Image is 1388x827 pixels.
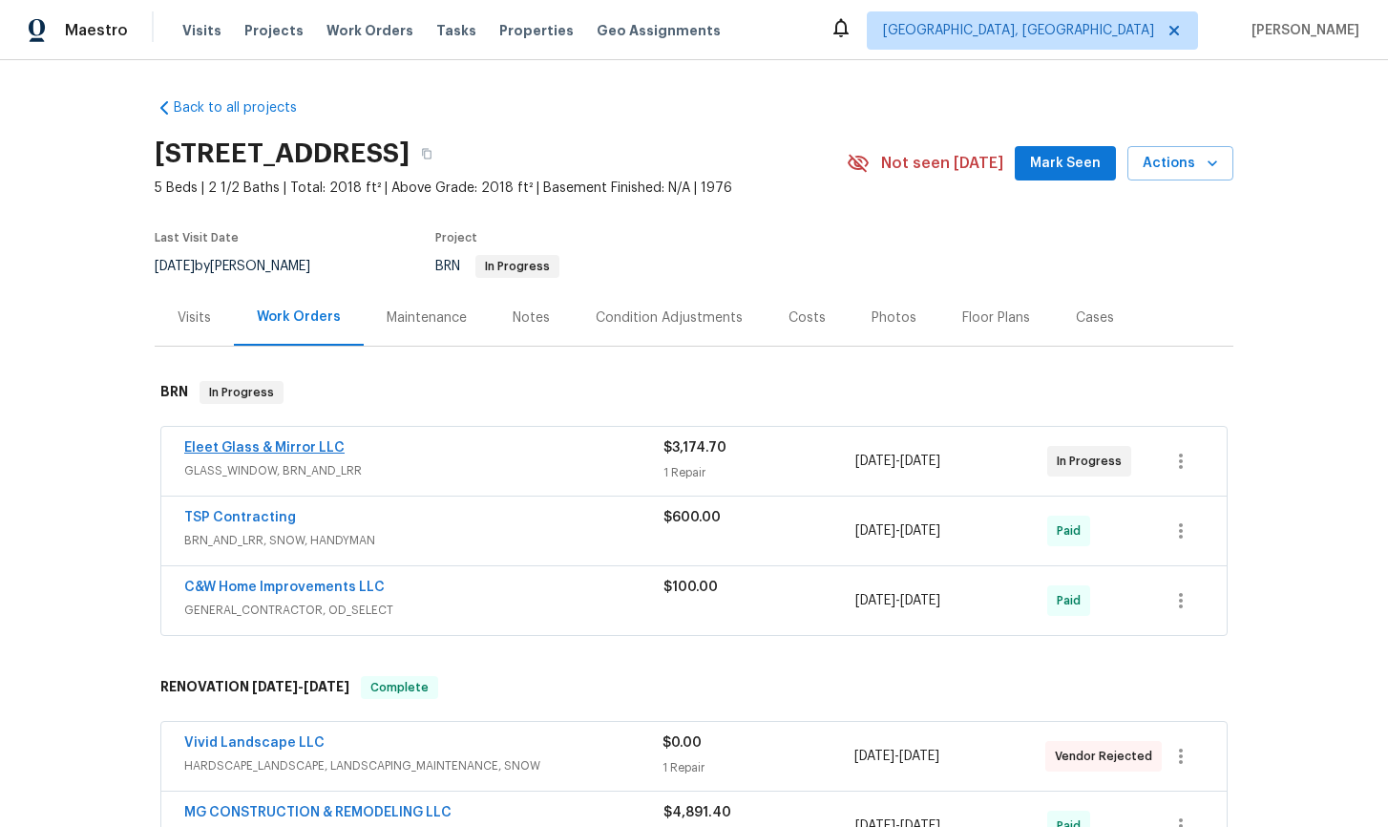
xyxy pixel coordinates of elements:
span: Paid [1057,591,1088,610]
div: Visits [178,308,211,328]
div: BRN In Progress [155,362,1233,423]
div: Condition Adjustments [596,308,743,328]
span: [DATE] [900,455,940,468]
a: C&W Home Improvements LLC [184,581,385,594]
span: Complete [363,678,436,697]
span: BRN [435,260,559,273]
span: Properties [499,21,574,40]
span: Actions [1143,152,1218,176]
span: Projects [244,21,304,40]
span: Paid [1057,521,1088,541]
span: [GEOGRAPHIC_DATA], [GEOGRAPHIC_DATA] [883,21,1154,40]
a: TSP Contracting [184,511,296,524]
span: Last Visit Date [155,232,239,244]
span: [DATE] [900,524,940,538]
span: [DATE] [855,594,895,607]
div: Photos [872,308,916,328]
div: by [PERSON_NAME] [155,255,333,278]
div: RENOVATION [DATE]-[DATE]Complete [155,657,1233,718]
span: [DATE] [900,594,940,607]
div: 1 Repair [662,758,853,777]
span: GENERAL_CONTRACTOR, OD_SELECT [184,601,663,620]
span: [DATE] [252,680,298,693]
div: Costs [789,308,826,328]
span: Tasks [436,24,476,37]
a: Vivid Landscape LLC [184,736,325,750]
span: [DATE] [854,750,894,763]
span: - [855,452,940,471]
h6: RENOVATION [160,676,349,699]
span: [DATE] [304,680,349,693]
span: $600.00 [663,511,721,524]
div: Floor Plans [962,308,1030,328]
span: - [252,680,349,693]
span: Project [435,232,477,244]
div: Work Orders [257,307,341,327]
span: In Progress [477,261,557,272]
span: BRN_AND_LRR, SNOW, HANDYMAN [184,531,663,550]
span: Maestro [65,21,128,40]
span: $4,891.40 [663,806,731,819]
button: Mark Seen [1015,146,1116,181]
a: Back to all projects [155,98,338,117]
span: HARDSCAPE_LANDSCAPE, LANDSCAPING_MAINTENANCE, SNOW [184,756,662,775]
h6: BRN [160,381,188,404]
span: [DATE] [155,260,195,273]
span: - [855,591,940,610]
span: Mark Seen [1030,152,1101,176]
span: Geo Assignments [597,21,721,40]
span: - [854,747,939,766]
span: $100.00 [663,581,718,594]
span: $0.00 [662,736,702,750]
span: [DATE] [899,750,939,763]
div: Notes [513,308,550,328]
div: 1 Repair [663,463,855,482]
span: GLASS_WINDOW, BRN_AND_LRR [184,461,663,480]
span: Visits [182,21,221,40]
span: [PERSON_NAME] [1244,21,1359,40]
span: [DATE] [855,524,895,538]
button: Actions [1127,146,1233,181]
span: Work Orders [326,21,413,40]
button: Copy Address [410,137,444,171]
div: Cases [1076,308,1114,328]
span: In Progress [1057,452,1129,471]
span: 5 Beds | 2 1/2 Baths | Total: 2018 ft² | Above Grade: 2018 ft² | Basement Finished: N/A | 1976 [155,179,847,198]
a: Eleet Glass & Mirror LLC [184,441,345,455]
span: $3,174.70 [663,441,726,455]
div: Maintenance [387,308,467,328]
span: [DATE] [855,455,895,468]
span: - [855,521,940,541]
a: MG CONSTRUCTION & REMODELING LLC [184,806,452,819]
span: In Progress [201,383,282,402]
h2: [STREET_ADDRESS] [155,144,410,163]
span: Not seen [DATE] [881,154,1003,173]
span: Vendor Rejected [1055,747,1160,766]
